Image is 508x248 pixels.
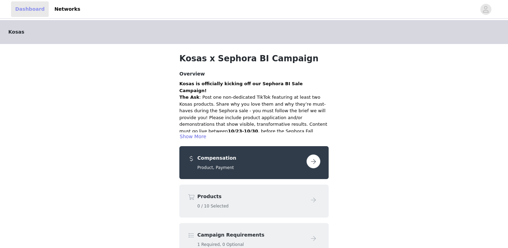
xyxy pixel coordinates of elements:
h5: 1 Required, 0 Optional [197,241,304,248]
h4: Overview [179,70,329,78]
div: avatar [482,4,489,15]
span: Kosas [8,28,24,36]
h4: Compensation [197,154,304,162]
a: Dashboard [11,1,49,17]
div: Products [179,185,329,218]
h4: Campaign Requirements [197,231,304,239]
h4: Products [197,193,304,200]
strong: The Ask [179,95,199,100]
h5: 0 / 10 Selected [197,203,304,209]
div: Compensation [179,146,329,179]
strong: Kosas is officially kicking off our Sephora BI Sale Campaign! [179,81,303,93]
a: Networks [50,1,84,17]
h5: Product, Payment [197,165,304,171]
button: Show More [179,132,207,141]
p: : Post one non-dedicated TikTok featuring at least two Kosas products. Share why you love them an... [179,94,329,141]
h1: Kosas x Sephora BI Campaign [179,52,329,65]
strong: 10/23-10/30 [228,129,258,134]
